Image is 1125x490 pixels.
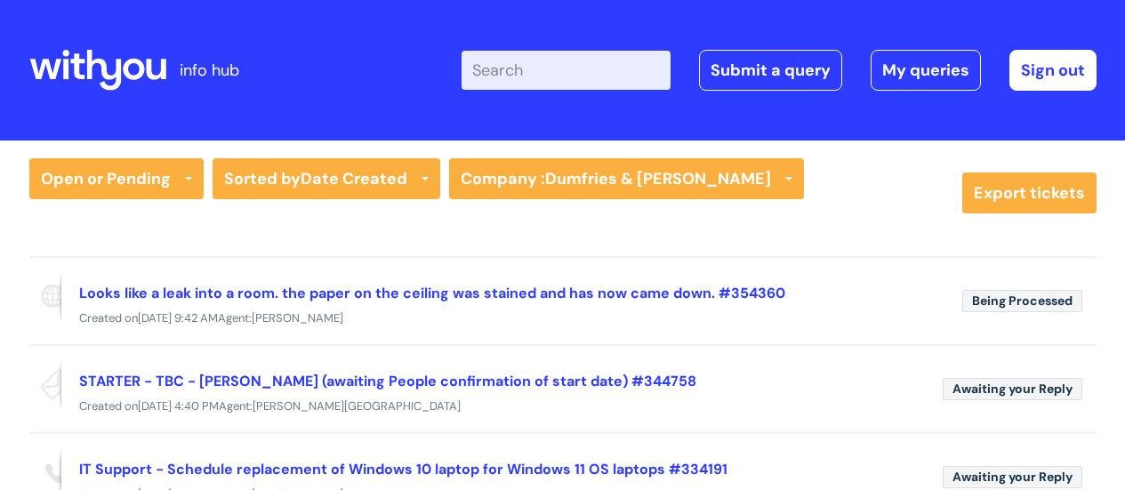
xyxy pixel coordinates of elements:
span: Reported via email [29,360,61,410]
a: Sorted byDate Created [213,158,440,199]
p: info hub [180,56,239,84]
a: Looks like a leak into a room. the paper on the ceiling was stained and has now came down. #354360 [79,284,785,302]
div: Created on Agent: [29,396,1097,418]
a: IT Support - Schedule replacement of Windows 10 laptop for Windows 11 OS laptops #334191 [79,460,727,478]
span: [DATE] 4:40 PM [138,398,219,414]
div: | - [462,50,1097,91]
span: Awaiting your Reply [943,378,1082,400]
a: Submit a query [699,50,842,91]
a: My queries [871,50,981,91]
span: Awaiting your Reply [943,466,1082,488]
div: Created on Agent: [29,308,1097,330]
b: Date Created [301,168,407,189]
input: Search [462,51,671,90]
span: [PERSON_NAME][GEOGRAPHIC_DATA] [253,398,461,414]
span: Reported via portal [29,272,61,322]
span: [PERSON_NAME] [252,310,343,325]
span: [DATE] 9:42 AM [138,310,218,325]
a: Sign out [1009,50,1097,91]
a: STARTER - TBC - [PERSON_NAME] (awaiting People confirmation of start date) #344758 [79,372,696,390]
a: Open or Pending [29,158,204,199]
strong: Dumfries & [PERSON_NAME] [545,168,771,189]
span: Being Processed [962,290,1082,312]
a: Export tickets [962,173,1097,213]
a: Company :Dumfries & [PERSON_NAME] [449,158,804,199]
